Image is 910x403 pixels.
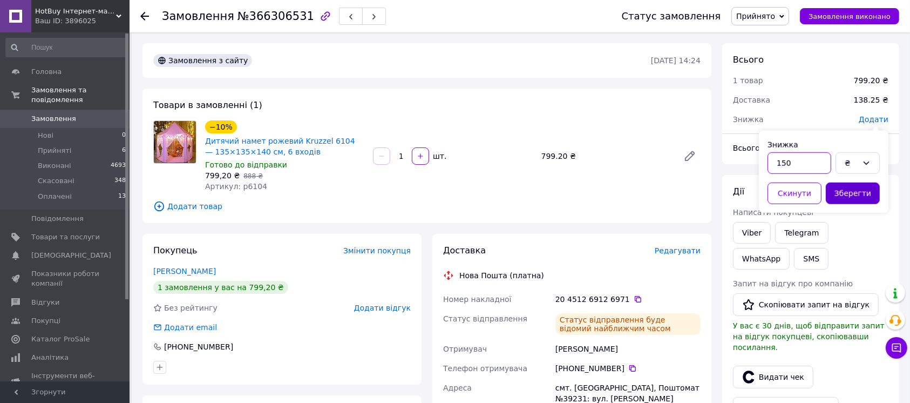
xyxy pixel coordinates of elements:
span: 0 [122,131,126,140]
div: 799.20 ₴ [854,75,888,86]
span: Всього до сплати [733,144,803,152]
span: Замовлення виконано [809,12,891,21]
span: Статус відправлення [443,314,527,323]
button: SMS [794,248,828,270]
span: Нові [38,131,53,140]
span: 6 [122,146,126,156]
span: Головна [31,67,62,77]
span: Без рейтингу [164,304,218,312]
div: 138.25 ₴ [847,88,895,112]
div: Знижка [768,139,880,150]
span: Телефон отримувача [443,364,527,373]
span: Артикул: р6104 [205,182,267,191]
span: Скасовані [38,176,74,186]
span: Товари в замовленні (1) [153,100,262,110]
div: 20 4512 6912 6971 [555,294,701,305]
button: Зберегти [826,183,880,204]
span: Редагувати [655,246,701,255]
button: Чат з покупцем [886,337,907,359]
a: Дитячий намет рожевий Kruzzel 6104 — 135×135×140 см, 6 входів [205,137,355,156]
span: Повідомлення [31,214,84,224]
span: 4693 [111,161,126,171]
span: Отримувач [443,345,487,353]
div: 799.20 ₴ [537,149,675,164]
div: Нова Пошта (платна) [457,270,547,281]
span: Додати товар [153,200,701,212]
span: Готово до відправки [205,160,287,169]
span: 888 ₴ [243,172,263,180]
div: Повернутися назад [140,11,149,22]
div: шт. [430,151,447,162]
span: Запит на відгук про компанію [733,279,853,288]
div: Статус відправлення буде відомий найближчим часом [555,313,701,335]
span: Всього [733,55,764,65]
div: −10% [205,120,237,133]
span: Відгуки [31,298,59,307]
button: Видати чек [733,366,813,388]
button: Скинути [768,183,821,204]
a: Telegram [775,222,828,244]
div: [PERSON_NAME] [553,339,703,359]
div: Додати email [152,322,218,333]
span: Показники роботи компанії [31,269,100,288]
span: Доставка [443,245,486,256]
div: ₴ [845,157,858,169]
div: Замовлення з сайту [153,54,252,67]
span: У вас є 30 днів, щоб відправити запит на відгук покупцеві, скопіювавши посилання. [733,321,885,352]
input: 0 [768,152,831,174]
button: Замовлення виконано [800,8,899,24]
span: 799,20 ₴ [205,171,240,180]
span: HotBuy Інтернет-магазин [35,6,116,16]
input: Пошук [5,38,127,57]
span: Товари та послуги [31,232,100,242]
span: 1 товар [733,76,763,85]
time: [DATE] 14:24 [651,56,701,65]
span: Знижка [733,115,764,124]
div: 1 замовлення у вас на 799,20 ₴ [153,281,288,294]
button: Скопіювати запит на відгук [733,293,879,316]
span: Покупець [153,245,198,256]
span: Змінити покупця [343,246,411,255]
span: [DEMOGRAPHIC_DATA] [31,251,111,260]
span: Дії [733,186,744,197]
div: Ваш ID: 3896025 [35,16,130,26]
a: Viber [733,222,771,244]
img: Дитячий намет рожевий Kruzzel 6104 — 135×135×140 см, 6 входів [154,121,196,163]
span: Покупці [31,316,60,326]
span: Прийняті [38,146,71,156]
span: Адреса [443,384,472,392]
div: Додати email [163,322,218,333]
span: Замовлення та повідомлення [31,85,130,105]
span: Інструменти веб-майстра та SEO [31,371,100,391]
span: Каталог ProSale [31,334,90,344]
a: WhatsApp [733,248,790,270]
span: Прийнято [736,12,775,21]
span: Виконані [38,161,71,171]
span: Написати покупцеві [733,208,813,217]
span: №366306531 [237,10,314,23]
div: Статус замовлення [622,11,721,22]
span: 13 [118,192,126,201]
span: Замовлення [31,114,76,124]
a: [PERSON_NAME] [153,267,216,276]
span: Номер накладної [443,295,512,304]
span: Аналітика [31,353,69,362]
span: 348 [114,176,126,186]
div: [PHONE_NUMBER] [163,341,234,352]
span: Замовлення [162,10,234,23]
span: Додати відгук [354,304,411,312]
a: Редагувати [679,145,701,167]
span: Додати [859,115,888,124]
span: Оплачені [38,192,72,201]
div: [PHONE_NUMBER] [555,363,701,374]
span: Доставка [733,96,770,104]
